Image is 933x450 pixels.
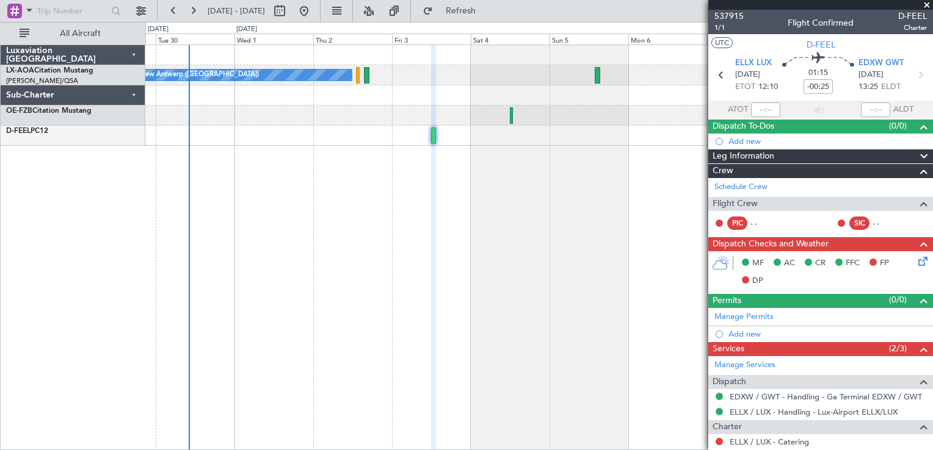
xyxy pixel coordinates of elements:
[815,257,826,270] span: CR
[713,420,742,434] span: Charter
[808,67,828,79] span: 01:15
[435,7,487,15] span: Refresh
[846,257,860,270] span: FFC
[752,257,764,270] span: MF
[728,104,748,116] span: ATOT
[713,294,741,308] span: Permits
[6,127,48,135] a: D-FEELPC12
[889,120,907,132] span: (0/0)
[893,104,913,116] span: ALDT
[714,311,774,323] a: Manage Permits
[713,197,758,211] span: Flight Crew
[714,359,775,371] a: Manage Services
[807,38,835,51] span: D-FEEL
[713,375,746,389] span: Dispatch
[392,34,471,45] div: Fri 3
[6,107,32,115] span: OE-FZB
[735,81,755,93] span: ETOT
[859,69,884,81] span: [DATE]
[6,67,93,74] a: LX-AOACitation Mustang
[713,164,733,178] span: Crew
[6,67,34,74] span: LX-AOA
[889,342,907,355] span: (2/3)
[6,76,78,85] a: [PERSON_NAME]/QSA
[713,149,774,163] span: Leg Information
[550,34,628,45] div: Sun 5
[711,37,733,48] button: UTC
[417,1,490,21] button: Refresh
[234,34,313,45] div: Wed 1
[148,24,169,35] div: [DATE]
[784,257,795,270] span: AC
[713,120,774,134] span: Dispatch To-Dos
[788,16,854,29] div: Flight Confirmed
[859,57,904,70] span: EDXW GWT
[37,2,107,20] input: Trip Number
[751,102,780,117] input: --:--
[750,218,778,229] div: - -
[714,181,768,193] a: Schedule Crew
[728,136,927,146] div: Add new
[881,81,901,93] span: ELDT
[13,24,133,43] button: All Aircraft
[236,24,257,35] div: [DATE]
[859,81,878,93] span: 13:25
[313,34,392,45] div: Thu 2
[752,275,763,287] span: DP
[6,127,31,135] span: D-FEEL
[471,34,550,45] div: Sat 4
[730,437,809,447] a: ELLX / LUX - Catering
[730,407,898,417] a: ELLX / LUX - Handling - Lux-Airport ELLX/LUX
[707,34,786,45] div: Tue 7
[880,257,889,270] span: FP
[208,5,265,16] span: [DATE] - [DATE]
[898,10,927,23] span: D-FEEL
[735,69,760,81] span: [DATE]
[6,107,92,115] a: OE-FZBCitation Mustang
[889,293,907,306] span: (0/0)
[735,57,772,70] span: ELLX LUX
[713,342,744,356] span: Services
[727,216,747,230] div: PIC
[730,391,922,402] a: EDXW / GWT - Handling - Ga Terminal EDXW / GWT
[758,81,778,93] span: 12:10
[728,329,927,339] div: Add new
[126,66,259,84] div: No Crew Antwerp ([GEOGRAPHIC_DATA])
[714,23,744,33] span: 1/1
[713,237,829,251] span: Dispatch Checks and Weather
[628,34,707,45] div: Mon 6
[898,23,927,33] span: Charter
[714,10,744,23] span: 537915
[32,29,129,38] span: All Aircraft
[849,216,869,230] div: SIC
[156,34,234,45] div: Tue 30
[873,218,900,229] div: - -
